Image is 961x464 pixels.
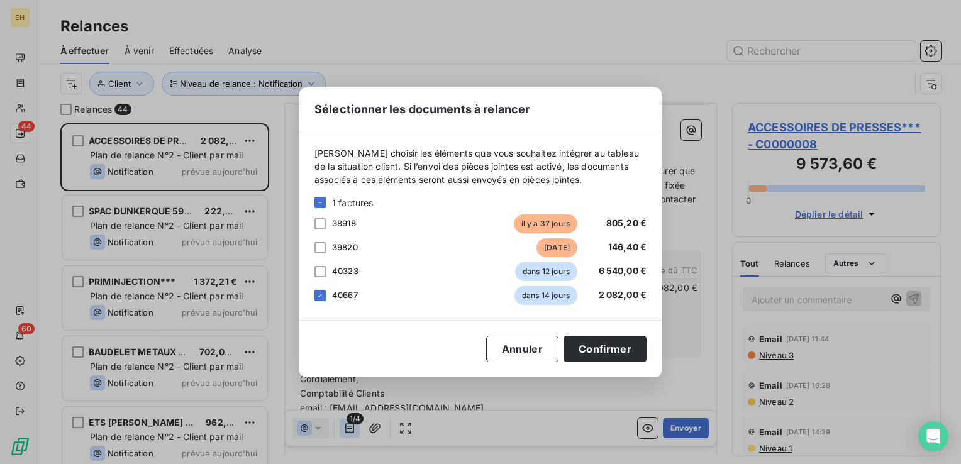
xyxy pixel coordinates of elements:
span: 40667 [332,290,358,300]
div: Open Intercom Messenger [918,421,948,451]
span: dans 12 jours [515,262,577,281]
button: Confirmer [564,336,647,362]
span: il y a 37 jours [514,214,577,233]
span: 2 082,00 € [599,289,647,300]
span: 146,40 € [608,241,647,252]
span: 1 factures [332,196,374,209]
span: dans 14 jours [514,286,577,305]
span: 40323 [332,266,358,276]
span: 38918 [332,218,356,228]
button: Annuler [486,336,558,362]
span: 6 540,00 € [599,265,647,276]
span: Sélectionner les documents à relancer [314,101,530,118]
span: [PERSON_NAME] choisir les éléments que vous souhaitez intégrer au tableau de la situation client.... [314,146,647,186]
span: [DATE] [536,238,577,257]
span: 805,20 € [606,218,647,228]
span: 39820 [332,242,358,252]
